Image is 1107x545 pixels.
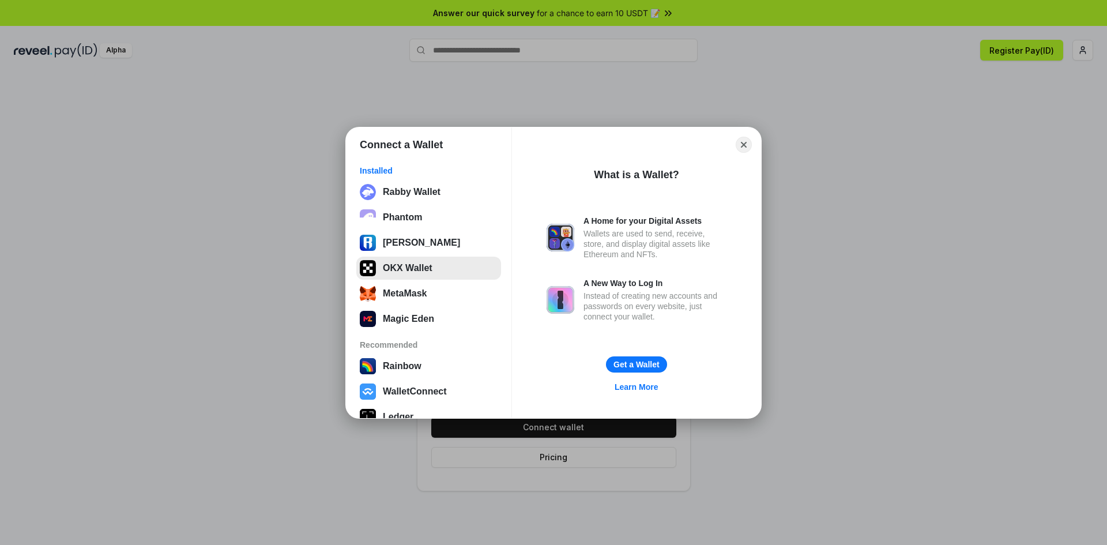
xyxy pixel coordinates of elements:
[383,212,422,223] div: Phantom
[356,380,501,403] button: WalletConnect
[383,412,413,422] div: Ledger
[360,138,443,152] h1: Connect a Wallet
[547,286,574,314] img: svg+xml,%3Csvg%20xmlns%3D%22http%3A%2F%2Fwww.w3.org%2F2000%2Fsvg%22%20fill%3D%22none%22%20viewBox...
[360,184,376,200] img: svg+xml;base64,PHN2ZyB3aWR0aD0iMzIiIGhlaWdodD0iMzIiIHZpZXdCb3g9IjAgMCAzMiAzMiIgZmlsbD0ibm9uZSIgeG...
[583,278,726,288] div: A New Way to Log In
[383,361,421,371] div: Rainbow
[383,386,447,397] div: WalletConnect
[356,282,501,305] button: MetaMask
[383,314,434,324] div: Magic Eden
[356,355,501,378] button: Rainbow
[360,358,376,374] img: svg+xml,%3Csvg%20width%3D%22120%22%20height%3D%22120%22%20viewBox%3D%220%200%20120%20120%22%20fil...
[583,228,726,260] div: Wallets are used to send, receive, store, and display digital assets like Ethereum and NFTs.
[583,291,726,322] div: Instead of creating new accounts and passwords on every website, just connect your wallet.
[547,224,574,251] img: svg+xml,%3Csvg%20xmlns%3D%22http%3A%2F%2Fwww.w3.org%2F2000%2Fsvg%22%20fill%3D%22none%22%20viewBox...
[583,216,726,226] div: A Home for your Digital Assets
[360,340,498,350] div: Recommended
[360,260,376,276] img: 5VZ71FV6L7PA3gg3tXrdQ+DgLhC+75Wq3no69P3MC0NFQpx2lL04Ql9gHK1bRDjsSBIvScBnDTk1WrlGIZBorIDEYJj+rhdgn...
[736,137,752,153] button: Close
[356,181,501,204] button: Rabby Wallet
[613,359,660,370] div: Get a Wallet
[360,384,376,400] img: svg+xml,%3Csvg%20width%3D%2228%22%20height%3D%2228%22%20viewBox%3D%220%200%2028%2028%22%20fill%3D...
[383,187,440,197] div: Rabby Wallet
[360,285,376,302] img: svg+xml;base64,PHN2ZyB3aWR0aD0iMzUiIGhlaWdodD0iMzQiIHZpZXdCb3g9IjAgMCAzNSAzNCIgZmlsbD0ibm9uZSIgeG...
[356,307,501,330] button: Magic Eden
[360,235,376,251] img: svg%3E%0A
[383,263,432,273] div: OKX Wallet
[360,311,376,327] img: ALG3Se1BVDzMAAAAAElFTkSuQmCC
[360,209,376,225] img: epq2vO3P5aLWl15yRS7Q49p1fHTx2Sgh99jU3kfXv7cnPATIVQHAx5oQs66JWv3SWEjHOsb3kKgmE5WNBxBId7C8gm8wEgOvz...
[615,382,658,392] div: Learn More
[360,409,376,425] img: svg+xml,%3Csvg%20xmlns%3D%22http%3A%2F%2Fwww.w3.org%2F2000%2Fsvg%22%20width%3D%2228%22%20height%3...
[356,257,501,280] button: OKX Wallet
[356,206,501,229] button: Phantom
[594,168,679,182] div: What is a Wallet?
[606,356,667,373] button: Get a Wallet
[360,166,498,176] div: Installed
[608,379,665,394] a: Learn More
[383,238,460,248] div: [PERSON_NAME]
[356,405,501,429] button: Ledger
[383,288,427,299] div: MetaMask
[356,231,501,254] button: [PERSON_NAME]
